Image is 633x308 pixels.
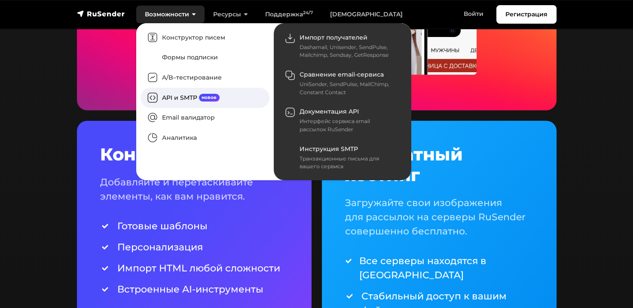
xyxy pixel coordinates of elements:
li: Персонализация [100,240,288,254]
div: Dashamail, Unisender, SendPulse, Mailchimp, Sendsay, GetResponse [300,43,397,59]
span: Документация API [300,108,359,115]
div: Транзакционные письма для вашего сервиса [300,155,397,171]
a: Регистрация [496,5,557,24]
a: Поддержка24/7 [257,6,321,23]
a: Конструктор писем [141,28,269,48]
a: Войти [455,5,492,23]
img: RuSender [77,9,125,18]
a: Email валидатор [141,108,269,128]
a: Формы подписки [141,48,269,68]
a: API и SMTPновое [141,88,269,108]
span: Инструкция SMTP [300,145,358,153]
a: Сравнение email-сервиса UniSender, SendPulse, MailChimp, Constant Contact [278,65,407,102]
a: Ресурсы [205,6,257,23]
h3: Конструктор писем [100,144,288,165]
a: Документация API Интерфейс сервиса email рассылок RuSender [278,102,407,139]
sup: 24/7 [303,10,313,15]
a: Импорт получателей Dashamail, Unisender, SendPulse, Mailchimp, Sendsay, GetResponse [278,28,407,65]
h3: Бесплатный хостинг [345,144,533,185]
a: Аналитика [141,128,269,148]
span: Сравнение email-сервиса [300,71,384,78]
div: UniSender, SendPulse, MailChimp, Constant Contact [300,80,397,96]
li: Готовые шаблоны [100,219,288,233]
p: Добавляйте и перетаскивайте элементы, как вам нравится. [100,175,288,203]
a: Инструкция SMTP Транзакционные письма для вашего сервиса [278,139,407,176]
a: [DEMOGRAPHIC_DATA] [321,6,411,23]
li: Встроенные AI-инструменты [100,282,288,296]
p: Загружайте свои изображения для рассылок на серверы RuSender совершенно бесплатно. [345,196,533,238]
div: Интерфейс сервиса email рассылок RuSender [300,117,397,133]
li: Импорт HTML любой сложности [100,261,288,275]
span: новое [199,94,220,102]
li: Все серверы находятся в [GEOGRAPHIC_DATA] [345,254,533,282]
a: A/B–тестирование [141,68,269,88]
a: Возможности [136,6,205,23]
span: Импорт получателей [300,34,367,41]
